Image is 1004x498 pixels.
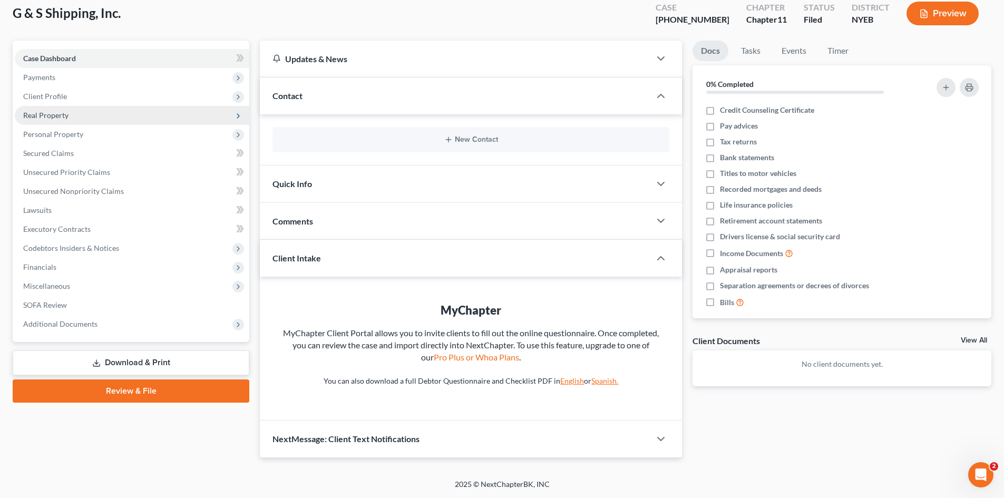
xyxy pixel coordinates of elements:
span: Recorded mortgages and deeds [720,184,822,194]
a: Case Dashboard [15,49,249,68]
span: Appraisal reports [720,265,777,275]
span: NextMessage: Client Text Notifications [272,434,420,444]
div: NYEB [852,14,890,26]
span: Pay advices [720,121,758,131]
a: Executory Contracts [15,220,249,239]
a: Spanish. [591,376,618,385]
a: Docs [693,41,728,61]
div: Chapter [746,2,787,14]
span: Bills [720,297,734,308]
span: Separation agreements or decrees of divorces [720,280,869,291]
p: You can also download a full Debtor Questionnaire and Checklist PDF in or [281,376,661,386]
a: Pro Plus or Whoa Plans [434,352,519,362]
a: SOFA Review [15,296,249,315]
span: Secured Claims [23,149,74,158]
p: No client documents yet. [701,359,983,369]
a: Review & File [13,379,249,403]
span: Life insurance policies [720,200,793,210]
span: Client Profile [23,92,67,101]
span: SOFA Review [23,300,67,309]
div: Case [656,2,729,14]
span: 11 [777,14,787,24]
div: Status [804,2,835,14]
span: Titles to motor vehicles [720,168,796,179]
span: Tax returns [720,136,757,147]
span: Comments [272,216,313,226]
strong: 0% Completed [706,80,754,89]
div: Updates & News [272,53,638,64]
span: Income Documents [720,248,783,259]
div: [PHONE_NUMBER] [656,14,729,26]
span: MyChapter Client Portal allows you to invite clients to fill out the online questionnaire. Once c... [283,328,659,362]
span: Personal Property [23,130,83,139]
div: Client Documents [693,335,760,346]
div: Filed [804,14,835,26]
span: Unsecured Nonpriority Claims [23,187,124,196]
span: G & S Shipping, Inc. [13,5,121,21]
a: View All [961,337,987,344]
a: Secured Claims [15,144,249,163]
div: MyChapter [281,302,661,318]
a: Unsecured Priority Claims [15,163,249,182]
button: Preview [906,2,979,25]
span: Additional Documents [23,319,98,328]
span: Financials [23,262,56,271]
span: Credit Counseling Certificate [720,105,814,115]
span: Contact [272,91,303,101]
div: 2025 © NextChapterBK, INC [202,479,803,498]
a: Timer [819,41,857,61]
a: Events [773,41,815,61]
span: Miscellaneous [23,281,70,290]
span: Drivers license & social security card [720,231,840,242]
button: New Contact [281,135,661,144]
span: Bank statements [720,152,774,163]
span: Payments [23,73,55,82]
span: Lawsuits [23,206,52,214]
span: Case Dashboard [23,54,76,63]
span: Unsecured Priority Claims [23,168,110,177]
span: Real Property [23,111,69,120]
span: Quick Info [272,179,312,189]
a: Lawsuits [15,201,249,220]
a: English [560,376,584,385]
iframe: Intercom live chat [968,462,993,487]
a: Download & Print [13,350,249,375]
span: Codebtors Insiders & Notices [23,243,119,252]
div: Chapter [746,14,787,26]
div: District [852,2,890,14]
a: Tasks [733,41,769,61]
a: Unsecured Nonpriority Claims [15,182,249,201]
span: Executory Contracts [23,224,91,233]
span: Retirement account statements [720,216,822,226]
span: 2 [990,462,998,471]
span: Client Intake [272,253,321,263]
